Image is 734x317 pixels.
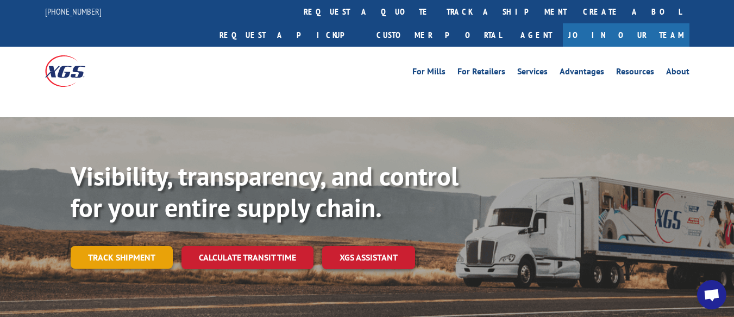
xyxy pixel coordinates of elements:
a: XGS ASSISTANT [322,246,415,269]
a: Join Our Team [563,23,689,47]
a: Agent [510,23,563,47]
a: Track shipment [71,246,173,269]
a: [PHONE_NUMBER] [45,6,102,17]
a: Customer Portal [368,23,510,47]
a: About [666,67,689,79]
a: Open chat [697,280,726,309]
a: Calculate transit time [181,246,313,269]
a: For Mills [412,67,446,79]
a: Advantages [560,67,604,79]
a: Request a pickup [211,23,368,47]
b: Visibility, transparency, and control for your entire supply chain. [71,159,459,224]
a: Services [517,67,548,79]
a: Resources [616,67,654,79]
a: For Retailers [457,67,505,79]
